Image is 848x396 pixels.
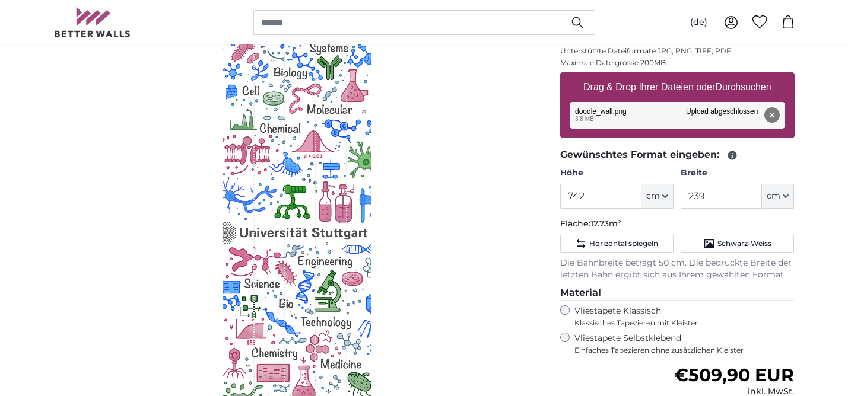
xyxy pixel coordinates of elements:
[574,318,785,328] span: Klassisches Tapezieren mit Kleister
[681,12,717,33] button: (de)
[767,190,780,202] span: cm
[54,7,131,37] img: Betterwalls
[715,82,771,92] u: Durchsuchen
[589,239,658,248] span: Horizontal spiegeln
[681,167,794,179] label: Breite
[560,46,795,56] p: Unterstützte Dateiformate JPG, PNG, TIFF, PDF.
[574,346,795,355] span: Einfaches Tapezieren ohne zusätzlichen Kleister
[590,218,621,229] span: 17.73m²
[681,235,794,253] button: Schwarz-Weiss
[579,75,776,99] label: Drag & Drop Ihrer Dateien oder
[717,239,771,248] span: Schwarz-Weiss
[641,184,674,209] button: cm
[574,333,795,355] label: Vliestapete Selbstklebend
[560,257,795,281] p: Die Bahnbreite beträgt 50 cm. Die bedruckte Breite der letzten Bahn ergibt sich aus Ihrem gewählt...
[560,218,795,230] p: Fläche:
[762,184,794,209] button: cm
[560,58,795,68] p: Maximale Dateigrösse 200MB.
[560,235,674,253] button: Horizontal spiegeln
[560,167,674,179] label: Höhe
[560,286,795,301] legend: Material
[574,305,785,328] label: Vliestapete Klassisch
[560,148,795,162] legend: Gewünschtes Format eingeben:
[674,364,794,386] span: €509,90 EUR
[646,190,660,202] span: cm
